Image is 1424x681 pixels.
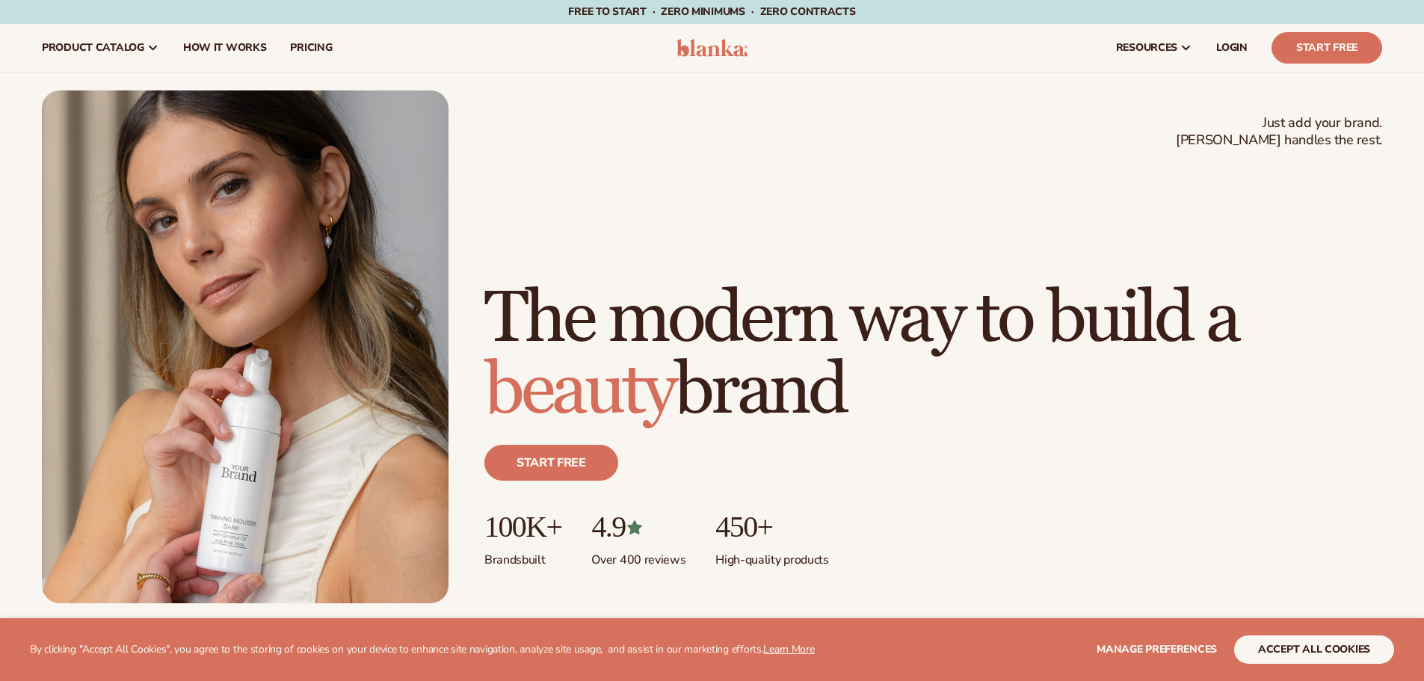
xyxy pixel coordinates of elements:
[1097,642,1217,656] span: Manage preferences
[715,543,828,568] p: High-quality products
[1234,635,1394,664] button: accept all cookies
[1176,114,1382,150] span: Just add your brand. [PERSON_NAME] handles the rest.
[30,644,815,656] p: By clicking "Accept All Cookies", you agree to the storing of cookies on your device to enhance s...
[591,543,685,568] p: Over 400 reviews
[484,283,1382,427] h1: The modern way to build a brand
[183,42,267,54] span: How It Works
[1116,42,1177,54] span: resources
[171,24,279,72] a: How It Works
[591,511,685,543] p: 4.9
[763,642,814,656] a: Learn More
[1097,635,1217,664] button: Manage preferences
[568,4,855,19] span: Free to start · ZERO minimums · ZERO contracts
[715,511,828,543] p: 450+
[484,511,561,543] p: 100K+
[484,347,674,434] span: beauty
[42,42,144,54] span: product catalog
[1104,24,1204,72] a: resources
[1216,42,1248,54] span: LOGIN
[1272,32,1382,64] a: Start Free
[484,445,618,481] a: Start free
[278,24,344,72] a: pricing
[1204,24,1260,72] a: LOGIN
[290,42,332,54] span: pricing
[484,543,561,568] p: Brands built
[30,24,171,72] a: product catalog
[676,39,748,57] img: logo
[42,90,449,603] img: Female holding tanning mousse.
